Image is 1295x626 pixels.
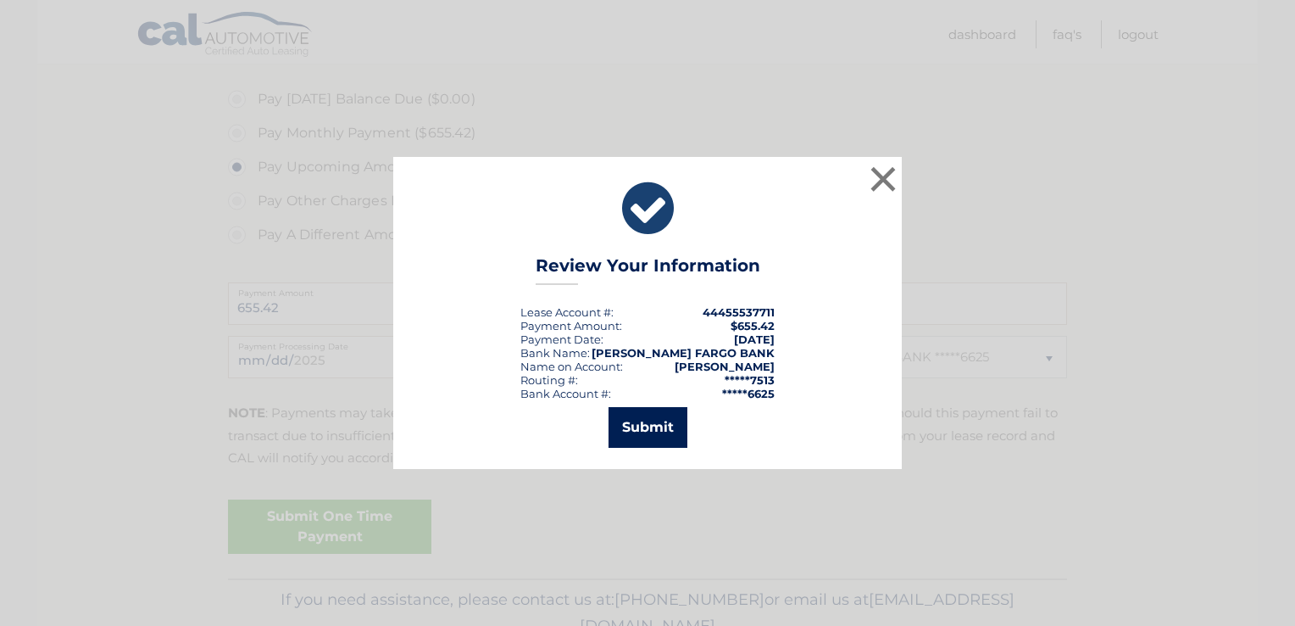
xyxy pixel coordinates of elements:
[520,360,623,373] div: Name on Account:
[592,346,775,360] strong: [PERSON_NAME] FARGO BANK
[520,319,622,333] div: Payment Amount:
[520,333,603,346] div: :
[520,346,590,360] div: Bank Name:
[866,162,900,196] button: ×
[520,333,601,346] span: Payment Date
[520,373,578,387] div: Routing #:
[609,407,687,448] button: Submit
[675,360,775,373] strong: [PERSON_NAME]
[536,255,760,285] h3: Review Your Information
[520,387,611,400] div: Bank Account #:
[703,305,775,319] strong: 44455537711
[734,333,775,346] span: [DATE]
[520,305,614,319] div: Lease Account #:
[731,319,775,333] span: $655.42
